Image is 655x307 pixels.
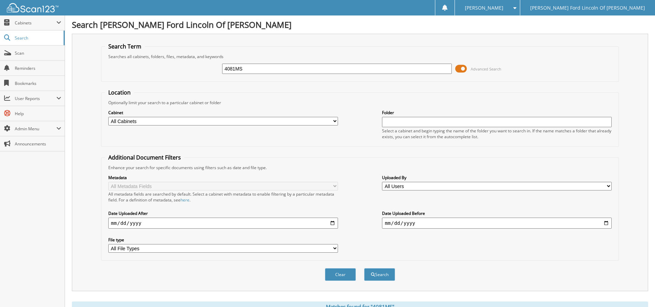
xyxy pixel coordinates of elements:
[465,6,503,10] span: [PERSON_NAME]
[105,43,145,50] legend: Search Term
[181,197,189,203] a: here
[15,50,61,56] span: Scan
[108,191,338,203] div: All metadata fields are searched by default. Select a cabinet with metadata to enable filtering b...
[382,175,612,180] label: Uploaded By
[108,110,338,116] label: Cabinet
[15,111,61,117] span: Help
[15,96,56,101] span: User Reports
[7,3,58,12] img: scan123-logo-white.svg
[15,35,60,41] span: Search
[325,268,356,281] button: Clear
[15,80,61,86] span: Bookmarks
[382,218,612,229] input: end
[382,210,612,216] label: Date Uploaded Before
[108,218,338,229] input: start
[15,126,56,132] span: Admin Menu
[105,54,615,59] div: Searches all cabinets, folders, files, metadata, and keywords
[15,141,61,147] span: Announcements
[15,65,61,71] span: Reminders
[530,6,645,10] span: [PERSON_NAME] Ford Lincoln Of [PERSON_NAME]
[105,100,615,106] div: Optionally limit your search to a particular cabinet or folder
[15,20,56,26] span: Cabinets
[105,165,615,171] div: Enhance your search for specific documents using filters such as date and file type.
[108,175,338,180] label: Metadata
[364,268,395,281] button: Search
[108,237,338,243] label: File type
[105,89,134,96] legend: Location
[471,66,501,72] span: Advanced Search
[105,154,184,161] legend: Additional Document Filters
[382,128,612,140] div: Select a cabinet and begin typing the name of the folder you want to search in. If the name match...
[108,210,338,216] label: Date Uploaded After
[382,110,612,116] label: Folder
[72,19,648,30] h1: Search [PERSON_NAME] Ford Lincoln Of [PERSON_NAME]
